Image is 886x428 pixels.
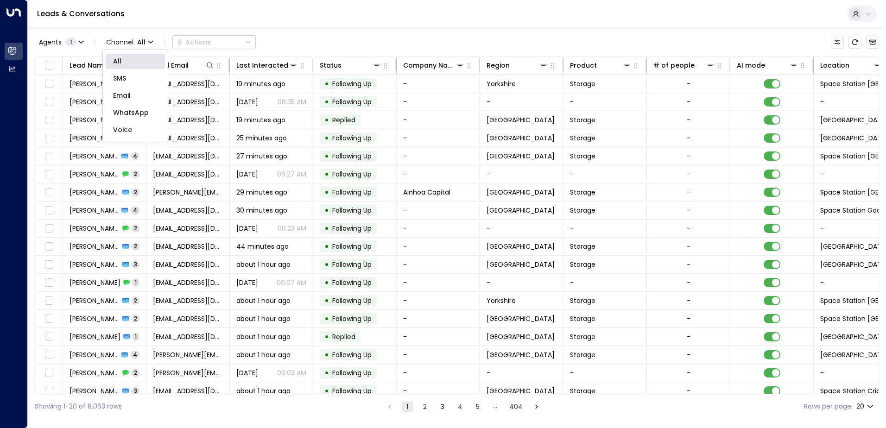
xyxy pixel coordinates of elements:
[113,125,132,135] span: Voice
[113,74,126,83] span: SMS
[113,57,121,66] span: All
[113,108,149,118] span: WhatsApp
[113,91,131,101] span: Email
[113,142,147,152] span: Web Chat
